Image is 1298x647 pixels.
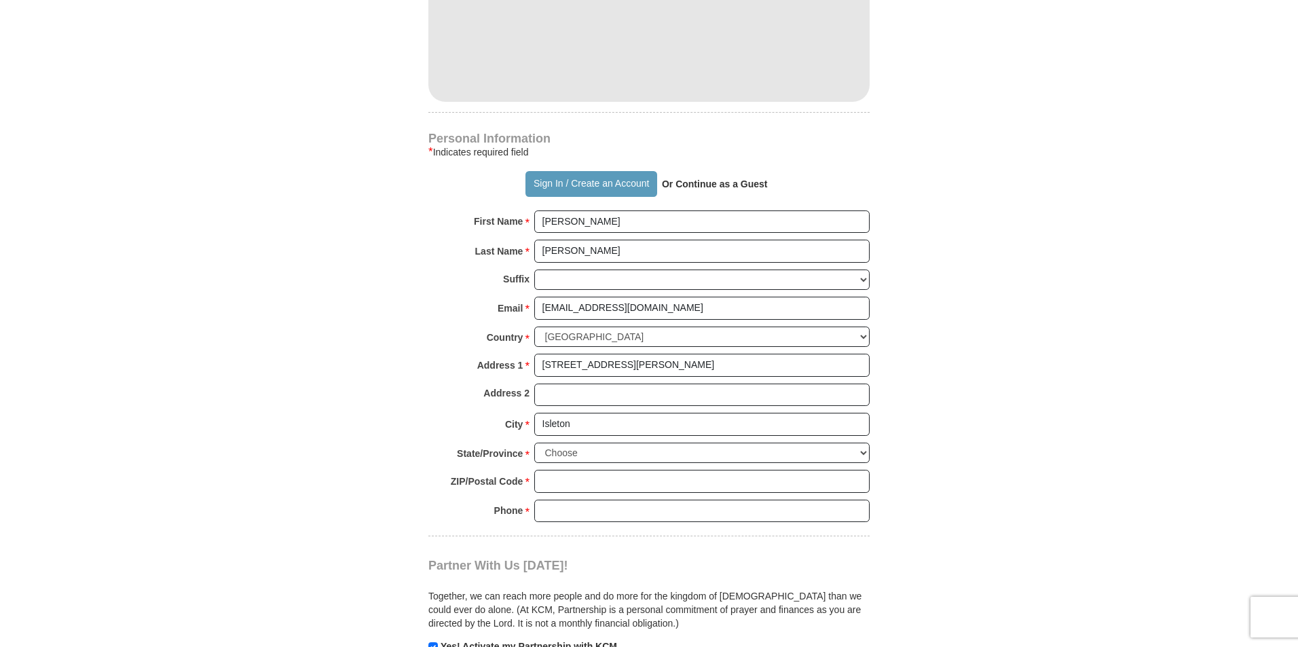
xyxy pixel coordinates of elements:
[428,559,568,572] span: Partner With Us [DATE]!
[503,270,530,289] strong: Suffix
[662,179,768,189] strong: Or Continue as a Guest
[475,242,523,261] strong: Last Name
[428,133,870,144] h4: Personal Information
[428,589,870,630] p: Together, we can reach more people and do more for the kingdom of [DEMOGRAPHIC_DATA] than we coul...
[498,299,523,318] strong: Email
[487,328,523,347] strong: Country
[483,384,530,403] strong: Address 2
[477,356,523,375] strong: Address 1
[451,472,523,491] strong: ZIP/Postal Code
[494,501,523,520] strong: Phone
[457,444,523,463] strong: State/Province
[525,171,656,197] button: Sign In / Create an Account
[474,212,523,231] strong: First Name
[428,144,870,160] div: Indicates required field
[505,415,523,434] strong: City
